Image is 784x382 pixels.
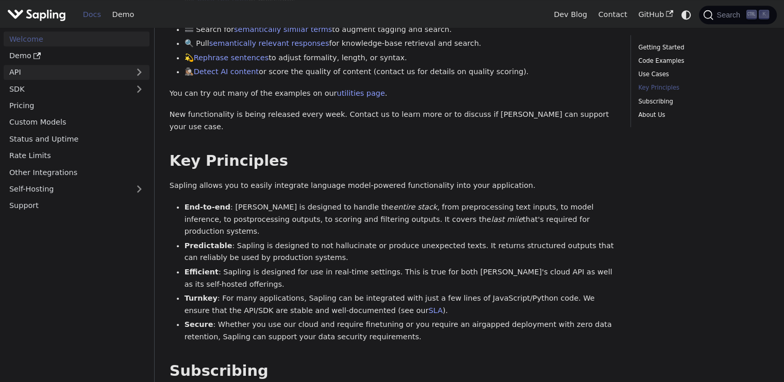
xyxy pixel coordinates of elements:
[185,241,232,250] strong: Predictable
[632,7,678,23] a: GitHub
[185,203,230,211] strong: End-to-end
[638,70,765,79] a: Use Cases
[4,131,149,146] a: Status and Uptime
[7,7,70,22] a: Sapling.ai
[699,6,776,24] button: Search (Ctrl+K)
[194,67,259,76] a: Detect AI content
[185,52,616,64] li: 💫 to adjust formality, length, or syntax.
[4,31,149,46] a: Welcome
[234,25,332,33] a: semantically similar terms
[4,148,149,163] a: Rate Limits
[194,54,269,62] a: Rephrase sentences
[209,39,329,47] a: semantically relevant responses
[170,152,615,170] h2: Key Principles
[593,7,633,23] a: Contact
[185,201,616,238] li: : [PERSON_NAME] is designed to handle the , from preprocessing text inputs, to model inference, t...
[638,43,765,53] a: Getting Started
[4,182,149,197] a: Self-Hosting
[638,56,765,66] a: Code Examples
[185,294,218,302] strong: Turnkey
[337,89,385,97] a: utilities page
[185,240,616,265] li: : Sapling is designed to not hallucinate or produce unexpected texts. It returns structured outpu...
[185,24,616,36] li: 🟰 Search for to augment tagging and search.
[4,115,149,130] a: Custom Models
[4,165,149,180] a: Other Integrations
[185,38,616,50] li: 🔍 Pull for knowledge-base retrieval and search.
[638,83,765,93] a: Key Principles
[4,198,149,213] a: Support
[107,7,140,23] a: Demo
[759,10,769,19] kbd: K
[638,110,765,120] a: About Us
[170,88,615,100] p: You can try out many of the examples on our .
[4,48,149,63] a: Demo
[185,292,616,317] li: : For many applications, Sapling can be integrated with just a few lines of JavaScript/Python cod...
[4,98,149,113] a: Pricing
[4,81,129,96] a: SDK
[713,11,746,19] span: Search
[170,180,615,192] p: Sapling allows you to easily integrate language model-powered functionality into your application.
[185,266,616,291] li: : Sapling is designed for use in real-time settings. This is true for both [PERSON_NAME]'s cloud ...
[170,362,615,380] h2: Subscribing
[185,268,219,276] strong: Efficient
[7,7,66,22] img: Sapling.ai
[679,7,694,22] button: Switch between dark and light mode (currently system mode)
[4,65,129,80] a: API
[393,203,437,211] em: entire stack
[185,319,616,343] li: : Whether you use our cloud and require finetuning or you require an airgapped deployment with ze...
[548,7,592,23] a: Dev Blog
[491,215,523,223] em: last mile
[170,109,615,133] p: New functionality is being released every week. Contact us to learn more or to discuss if [PERSON...
[77,7,107,23] a: Docs
[428,306,442,315] a: SLA
[129,65,149,80] button: Expand sidebar category 'API'
[185,66,616,78] li: 🕵🏽‍♀️ or score the quality of content (contact us for details on quality scoring).
[185,320,213,328] strong: Secure
[638,97,765,107] a: Subscribing
[129,81,149,96] button: Expand sidebar category 'SDK'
